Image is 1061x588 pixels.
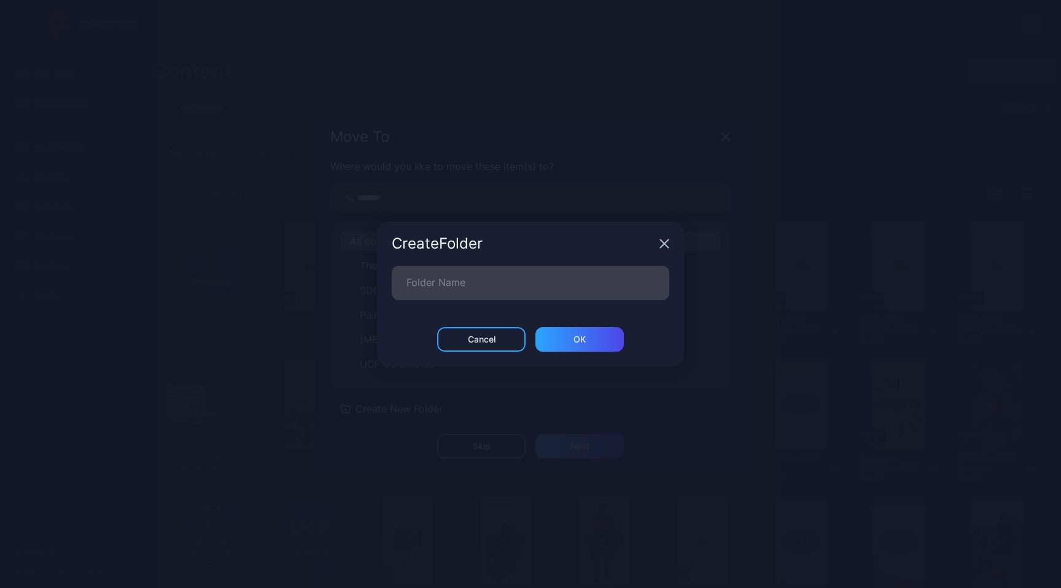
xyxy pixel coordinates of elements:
[468,335,496,344] div: Cancel
[535,327,624,352] button: ОК
[392,266,669,300] input: Folder Name
[392,236,655,251] div: Create Folder
[573,335,586,344] div: ОК
[437,327,526,352] button: Cancel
